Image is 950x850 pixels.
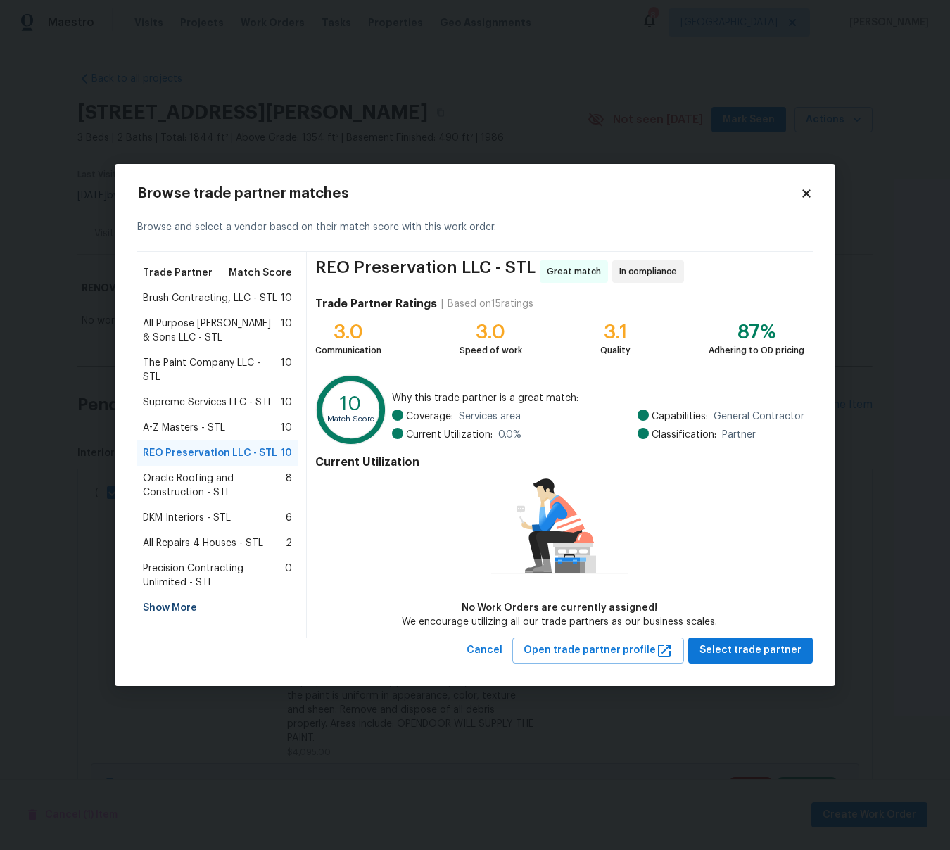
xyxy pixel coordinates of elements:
[143,446,277,460] span: REO Preservation LLC - STL
[619,265,683,279] span: In compliance
[281,421,292,435] span: 10
[137,203,813,252] div: Browse and select a vendor based on their match score with this work order.
[229,266,292,280] span: Match Score
[143,317,281,345] span: All Purpose [PERSON_NAME] & Sons LLC - STL
[143,471,286,500] span: Oracle Roofing and Construction - STL
[281,317,292,345] span: 10
[315,297,437,311] h4: Trade Partner Ratings
[467,642,502,659] span: Cancel
[315,325,381,339] div: 3.0
[600,343,631,357] div: Quality
[286,536,292,550] span: 2
[512,637,684,664] button: Open trade partner profile
[285,562,292,590] span: 0
[281,291,292,305] span: 10
[461,637,508,664] button: Cancel
[448,297,533,311] div: Based on 15 ratings
[402,601,717,615] div: No Work Orders are currently assigned!
[699,642,802,659] span: Select trade partner
[459,410,521,424] span: Services area
[340,394,362,414] text: 10
[547,265,607,279] span: Great match
[460,325,522,339] div: 3.0
[143,356,281,384] span: The Paint Company LLC - STL
[437,297,448,311] div: |
[714,410,804,424] span: General Contractor
[315,343,381,357] div: Communication
[709,343,804,357] div: Adhering to OD pricing
[143,511,231,525] span: DKM Interiors - STL
[600,325,631,339] div: 3.1
[392,391,804,405] span: Why this trade partner is a great match:
[498,428,521,442] span: 0.0 %
[143,266,213,280] span: Trade Partner
[281,356,292,384] span: 10
[281,446,292,460] span: 10
[143,395,273,410] span: Supreme Services LLC - STL
[652,428,716,442] span: Classification:
[286,511,292,525] span: 6
[143,562,285,590] span: Precision Contracting Unlimited - STL
[406,428,493,442] span: Current Utilization:
[688,637,813,664] button: Select trade partner
[315,260,536,283] span: REO Preservation LLC - STL
[460,343,522,357] div: Speed of work
[709,325,804,339] div: 87%
[315,455,804,469] h4: Current Utilization
[722,428,756,442] span: Partner
[137,595,298,621] div: Show More
[286,471,292,500] span: 8
[327,416,374,424] text: Match Score
[143,291,277,305] span: Brush Contracting, LLC - STL
[652,410,708,424] span: Capabilities:
[402,615,717,629] div: We encourage utilizing all our trade partners as our business scales.
[143,421,225,435] span: A-Z Masters - STL
[524,642,673,659] span: Open trade partner profile
[406,410,453,424] span: Coverage:
[143,536,263,550] span: All Repairs 4 Houses - STL
[137,186,800,201] h2: Browse trade partner matches
[281,395,292,410] span: 10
